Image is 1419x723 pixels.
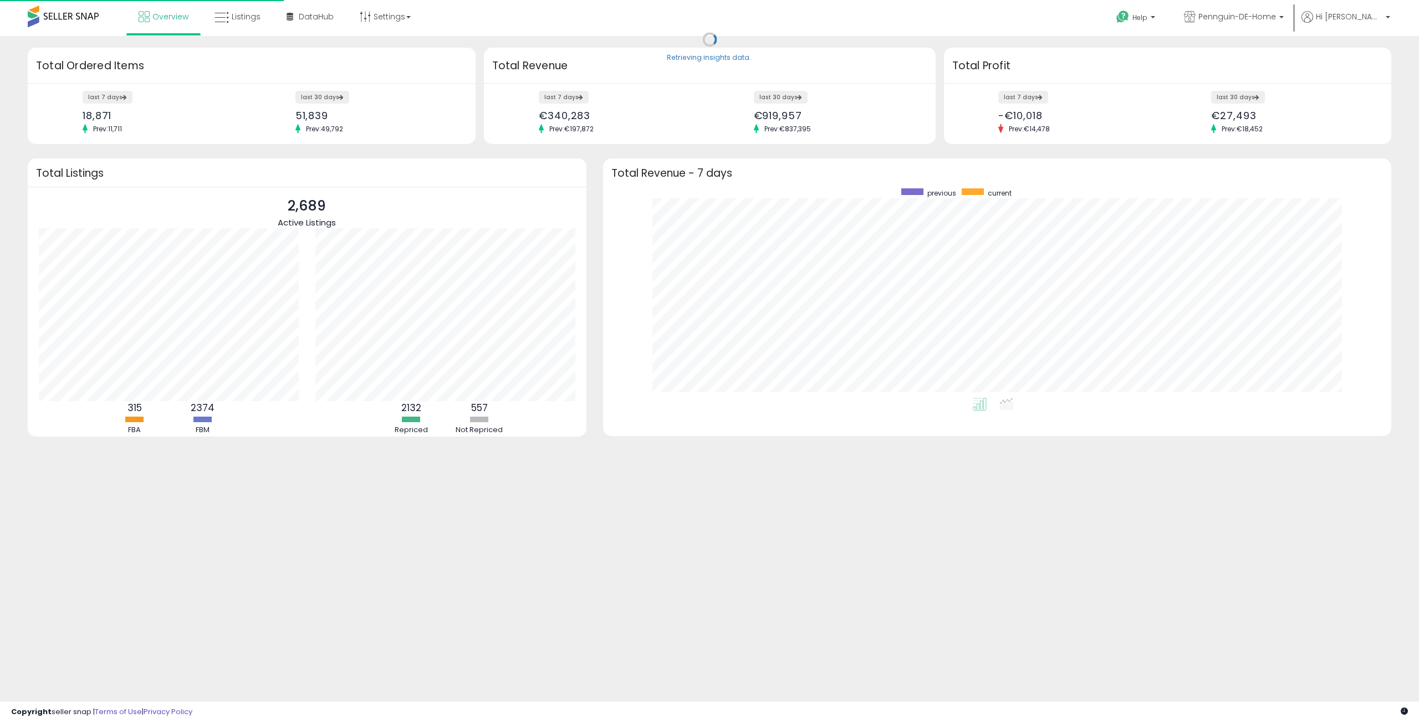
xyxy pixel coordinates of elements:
[101,425,168,435] div: FBA
[295,91,349,104] label: last 30 days
[299,11,334,22] span: DataHub
[952,58,1384,74] h3: Total Profit
[1107,2,1166,36] a: Help
[988,188,1012,198] span: current
[36,169,578,177] h3: Total Listings
[88,124,127,134] span: Prev: 11,711
[295,110,456,121] div: 51,839
[998,91,1048,104] label: last 7 days
[152,11,188,22] span: Overview
[1211,110,1372,121] div: €27,493
[471,401,488,414] b: 557
[539,91,589,104] label: last 7 days
[759,124,816,134] span: Prev: €837,395
[1211,91,1265,104] label: last 30 days
[1132,13,1147,22] span: Help
[998,110,1159,121] div: -€10,018
[278,217,336,228] span: Active Listings
[1301,11,1390,36] a: Hi [PERSON_NAME]
[36,58,467,74] h3: Total Ordered Items
[1198,11,1276,22] span: Pennguin-DE-Home
[83,91,132,104] label: last 7 days
[401,401,421,414] b: 2132
[83,110,243,121] div: 18,871
[544,124,599,134] span: Prev: €197,872
[232,11,261,22] span: Listings
[446,425,513,435] div: Not Repriced
[539,110,701,121] div: €340,283
[492,58,927,74] h3: Total Revenue
[1316,11,1382,22] span: Hi [PERSON_NAME]
[127,401,142,414] b: 315
[191,401,215,414] b: 2374
[278,196,336,217] p: 2,689
[1216,124,1268,134] span: Prev: €18,452
[300,124,349,134] span: Prev: 49,792
[667,53,753,63] div: Retrieving insights data..
[378,425,445,435] div: Repriced
[611,169,1384,177] h3: Total Revenue - 7 days
[754,110,916,121] div: €919,957
[927,188,956,198] span: previous
[1116,10,1130,24] i: Get Help
[170,425,236,435] div: FBM
[1003,124,1055,134] span: Prev: €14,478
[754,91,808,104] label: last 30 days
